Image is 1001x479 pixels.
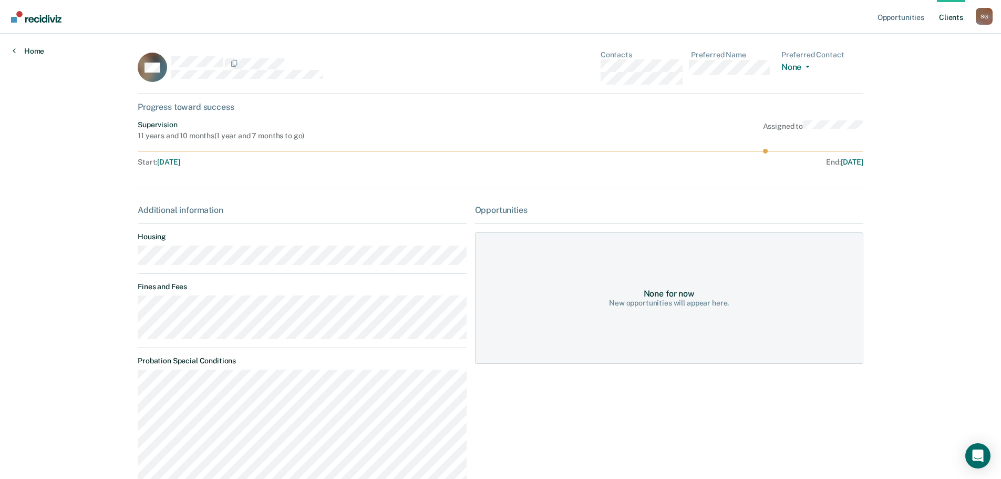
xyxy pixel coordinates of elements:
[138,102,863,112] div: Progress toward success
[976,8,993,25] div: S G
[781,62,814,74] button: None
[601,50,683,59] dt: Contacts
[609,299,729,308] div: New opportunities will appear here.
[138,282,466,291] dt: Fines and Fees
[781,50,863,59] dt: Preferred Contact
[841,158,863,166] span: [DATE]
[11,11,61,23] img: Recidiviz
[976,8,993,25] button: Profile dropdown button
[691,50,773,59] dt: Preferred Name
[475,205,863,215] div: Opportunities
[763,120,863,140] div: Assigned to
[965,443,990,468] div: Open Intercom Messenger
[138,356,466,365] dt: Probation Special Conditions
[138,232,466,241] dt: Housing
[138,120,304,129] div: Supervision
[644,289,695,299] div: None for now
[138,205,466,215] div: Additional information
[13,46,44,56] a: Home
[138,131,304,140] div: 11 years and 10 months ( 1 year and 7 months to go )
[157,158,180,166] span: [DATE]
[505,158,863,167] div: End :
[138,158,501,167] div: Start :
